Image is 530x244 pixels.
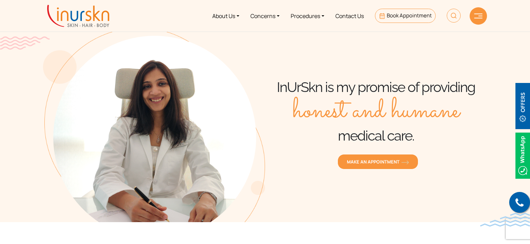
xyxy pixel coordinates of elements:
[375,9,436,23] a: Book Appointment
[293,96,460,127] span: honest and humane
[47,5,109,27] img: inurskn-logo
[347,159,409,165] span: MAKE AN APPOINTMENT
[515,151,530,159] a: Whatsappicon
[387,12,432,19] span: Book Appointment
[245,3,285,29] a: Concerns
[401,160,409,165] img: orange-arrow
[474,14,482,18] img: hamLine.svg
[43,28,265,222] img: about-us-banner
[447,9,461,23] img: HeaderSearch
[515,83,530,129] img: offerBt
[265,78,487,144] h1: InUrSkn is my promise of providing medical care.
[285,3,330,29] a: Procedures
[207,3,245,29] a: About Us
[515,133,530,179] img: Whatsappicon
[330,3,369,29] a: Contact Us
[480,213,530,227] img: bluewave
[337,154,418,169] a: MAKE AN APPOINTMENTorange-arrow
